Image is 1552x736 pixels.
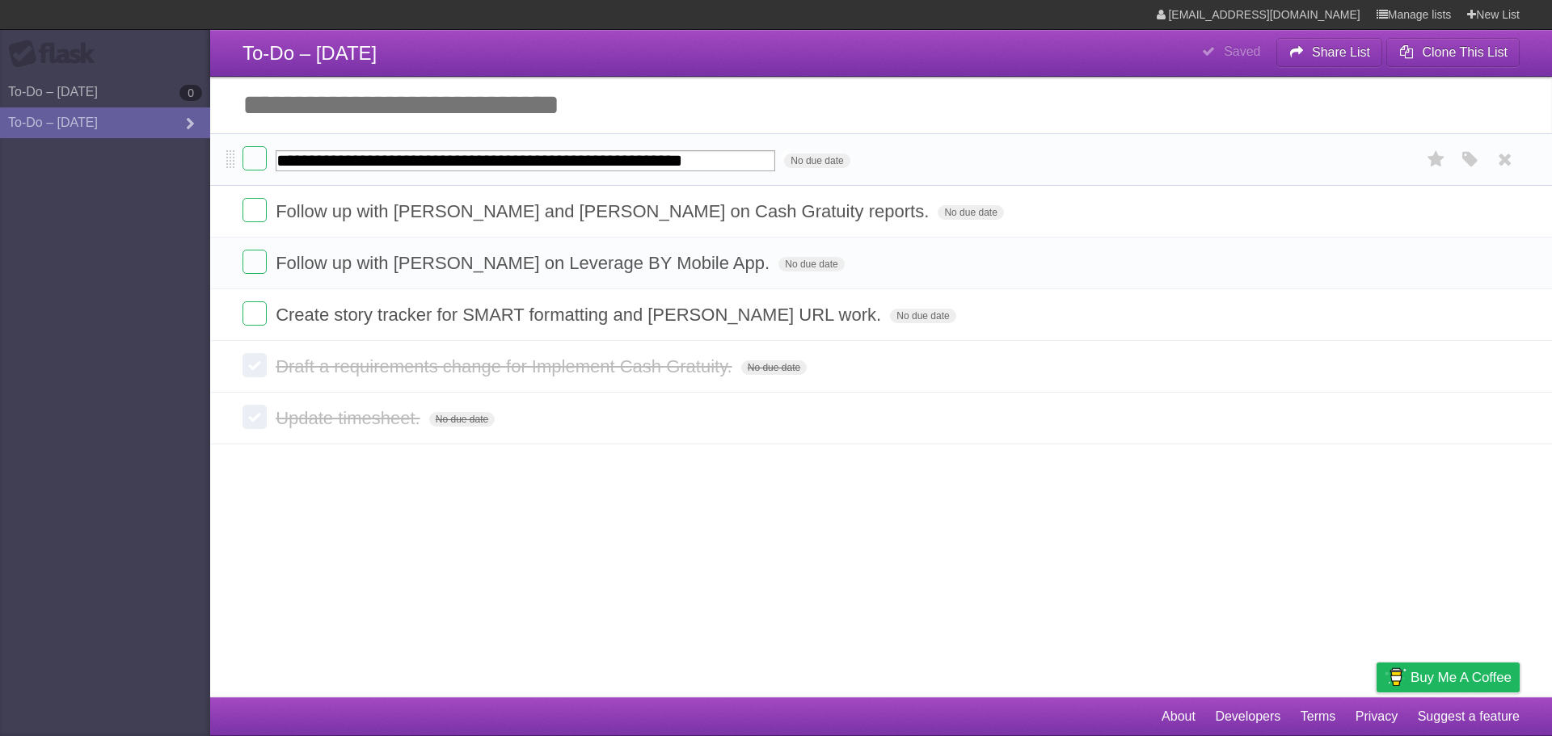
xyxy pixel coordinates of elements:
[1386,38,1520,67] button: Clone This List
[276,201,933,221] span: Follow up with [PERSON_NAME] and [PERSON_NAME] on Cash Gratuity reports.
[242,301,267,326] label: Done
[1385,663,1406,691] img: Buy me a coffee
[784,154,850,168] span: No due date
[1224,44,1260,58] b: Saved
[890,309,955,323] span: No due date
[741,360,807,375] span: No due date
[242,250,267,274] label: Done
[1312,45,1370,59] b: Share List
[242,42,377,64] span: To-Do – [DATE]
[938,205,1003,220] span: No due date
[1422,45,1508,59] b: Clone This List
[1377,662,1520,692] a: Buy me a coffee
[8,40,105,69] div: Flask
[1301,701,1336,732] a: Terms
[1356,701,1398,732] a: Privacy
[1411,663,1512,692] span: Buy me a coffee
[242,198,267,222] label: Done
[1162,701,1196,732] a: About
[1276,38,1383,67] button: Share List
[1418,701,1520,732] a: Suggest a feature
[778,257,844,271] span: No due date
[276,253,774,273] span: Follow up with [PERSON_NAME] on Leverage BY Mobile App.
[276,408,424,428] span: Update timesheet.
[1215,701,1280,732] a: Developers
[242,405,267,429] label: Done
[429,412,495,427] span: No due date
[242,146,267,170] label: Done
[179,85,202,101] b: 0
[242,353,267,377] label: Done
[1421,146,1452,173] label: Star task
[276,356,736,376] span: Draft a requirements change for Implement Cash Gratuity.
[276,305,885,325] span: Create story tracker for SMART formatting and [PERSON_NAME] URL work.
